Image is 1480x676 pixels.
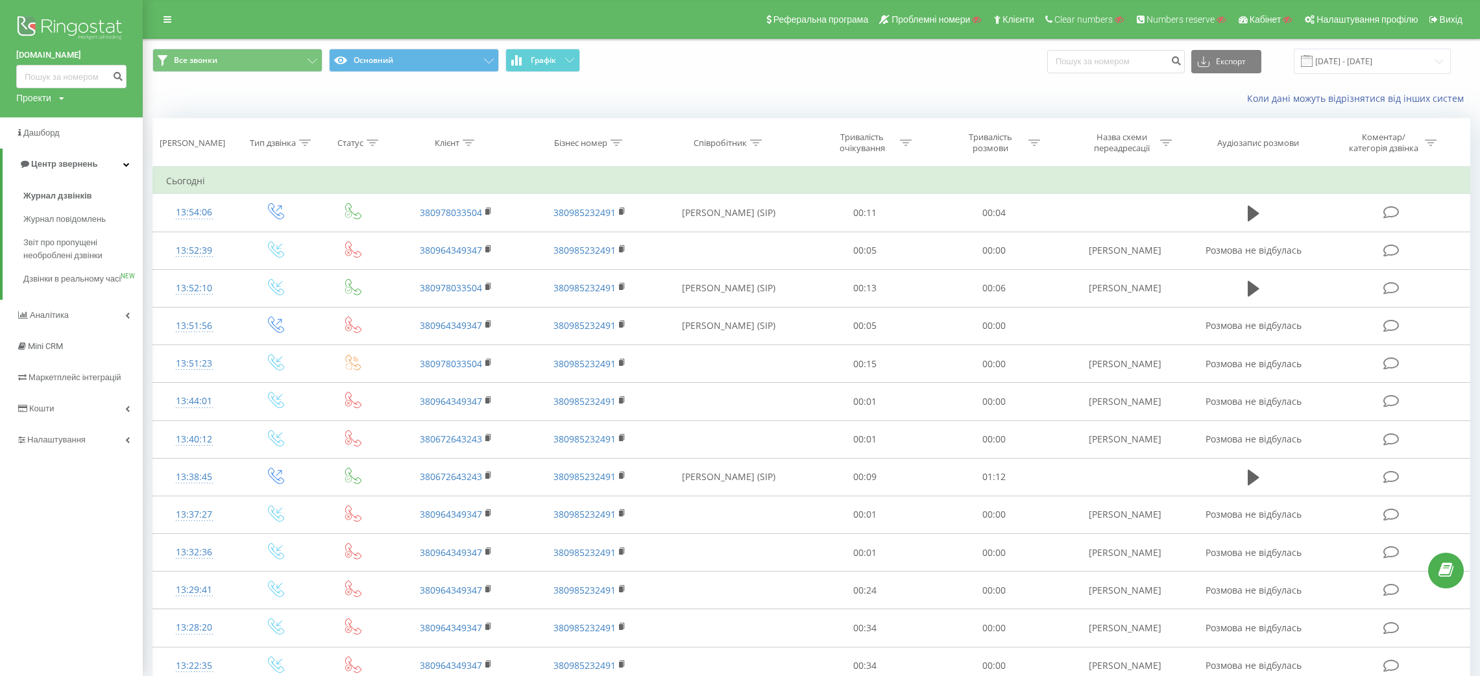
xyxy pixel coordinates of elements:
td: 00:01 [801,496,929,533]
div: 13:51:56 [166,313,222,339]
span: Розмова не відбулась [1206,395,1302,407]
td: 00:00 [930,572,1058,609]
a: Журнал дзвінків [23,184,143,208]
img: Ringostat logo [16,13,127,45]
span: Журнал повідомлень [23,213,106,226]
td: [PERSON_NAME] [1058,383,1192,420]
td: 00:11 [801,194,929,232]
a: 380964349347 [420,508,482,520]
span: Розмова не відбулась [1206,584,1302,596]
div: 13:40:12 [166,427,222,452]
a: 380964349347 [420,244,482,256]
span: Налаштування профілю [1316,14,1418,25]
td: [PERSON_NAME] [1058,572,1192,609]
span: Розмова не відбулась [1206,508,1302,520]
td: [PERSON_NAME] [1058,609,1192,647]
td: 00:01 [801,383,929,420]
a: 380985232491 [553,470,616,483]
td: [PERSON_NAME] (SIP) [657,194,801,232]
span: Все звонки [174,55,217,66]
td: [PERSON_NAME] (SIP) [657,458,801,496]
a: Центр звернень [3,149,143,180]
div: Назва схеми переадресації [1087,132,1157,154]
td: [PERSON_NAME] (SIP) [657,269,801,307]
span: Розмова не відбулась [1206,433,1302,445]
div: Тривалість розмови [956,132,1025,154]
td: 00:00 [930,609,1058,647]
td: [PERSON_NAME] [1058,269,1192,307]
span: Налаштування [27,435,86,444]
td: 00:05 [801,232,929,269]
button: Основний [329,49,499,72]
span: Розмова не відбулась [1206,357,1302,370]
div: 13:32:36 [166,540,222,565]
span: Розмова не відбулась [1206,546,1302,559]
td: 00:06 [930,269,1058,307]
td: 00:00 [930,232,1058,269]
span: Проблемні номери [892,14,970,25]
td: [PERSON_NAME] (SIP) [657,307,801,344]
span: Дашборд [23,128,60,138]
span: Центр звернень [31,159,97,169]
a: 380985232491 [553,508,616,520]
a: 380964349347 [420,622,482,634]
a: 380985232491 [553,584,616,596]
td: [PERSON_NAME] [1058,345,1192,383]
div: 13:37:27 [166,502,222,527]
input: Пошук за номером [16,65,127,88]
td: 00:00 [930,420,1058,458]
a: 380964349347 [420,659,482,671]
a: Дзвінки в реальному часіNEW [23,267,143,291]
td: [PERSON_NAME] [1058,534,1192,572]
span: Маркетплейс інтеграцій [29,372,121,382]
a: 380964349347 [420,395,482,407]
td: 00:00 [930,307,1058,344]
td: 00:00 [930,383,1058,420]
td: [PERSON_NAME] [1058,232,1192,269]
div: 13:44:01 [166,389,222,414]
span: Звіт про пропущені необроблені дзвінки [23,236,136,262]
span: Клієнти [1002,14,1034,25]
button: Експорт [1191,50,1261,73]
a: 380985232491 [553,357,616,370]
div: Співробітник [694,138,747,149]
span: Розмова не відбулась [1206,319,1302,332]
span: Clear numbers [1054,14,1113,25]
a: Коли дані можуть відрізнятися вiд інших систем [1247,92,1470,104]
div: 13:51:23 [166,351,222,376]
td: 00:01 [801,534,929,572]
div: 13:52:10 [166,276,222,301]
a: 380985232491 [553,395,616,407]
span: Журнал дзвінків [23,189,92,202]
div: Клієнт [435,138,459,149]
div: [PERSON_NAME] [160,138,225,149]
td: 00:04 [930,194,1058,232]
td: 00:34 [801,609,929,647]
td: [PERSON_NAME] [1058,496,1192,533]
div: Тип дзвінка [250,138,296,149]
span: Numbers reserve [1146,14,1215,25]
div: Проекти [16,91,51,104]
a: 380978033504 [420,282,482,294]
div: Статус [337,138,363,149]
a: 380985232491 [553,622,616,634]
a: 380978033504 [420,206,482,219]
td: 00:15 [801,345,929,383]
div: Бізнес номер [554,138,607,149]
a: 380978033504 [420,357,482,370]
a: 380964349347 [420,546,482,559]
td: [PERSON_NAME] [1058,420,1192,458]
a: Звіт про пропущені необроблені дзвінки [23,231,143,267]
a: 380985232491 [553,282,616,294]
td: 00:09 [801,458,929,496]
td: 00:13 [801,269,929,307]
a: 380985232491 [553,244,616,256]
span: Графік [531,56,556,65]
a: [DOMAIN_NAME] [16,49,127,62]
td: 00:24 [801,572,929,609]
span: Аналiтика [30,310,69,320]
span: Реферальна програма [773,14,869,25]
div: 13:52:39 [166,238,222,263]
div: 13:28:20 [166,615,222,640]
div: Коментар/категорія дзвінка [1346,132,1422,154]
